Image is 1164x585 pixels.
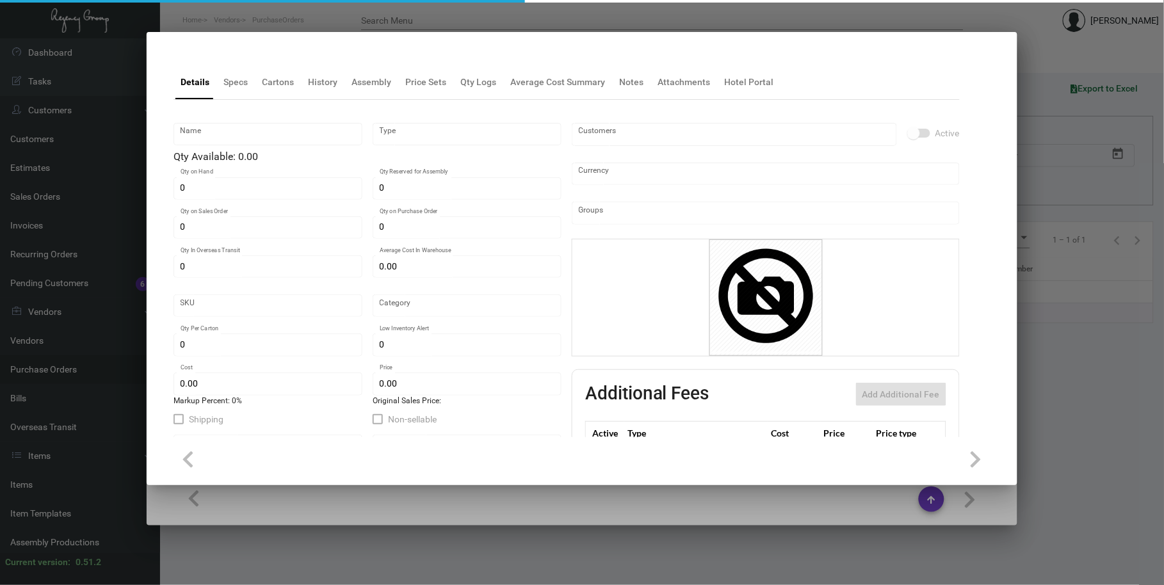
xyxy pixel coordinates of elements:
input: Add new.. [579,208,953,218]
div: Attachments [658,76,710,89]
div: Current version: [5,556,70,569]
div: Hotel Portal [724,76,773,89]
th: Active [586,422,625,444]
span: Add Additional Fee [862,389,940,399]
span: Shipping [189,412,223,427]
div: Cartons [262,76,294,89]
div: Assembly [352,76,391,89]
div: Price Sets [405,76,446,89]
span: Non-sellable [388,412,437,427]
div: 0.51.2 [76,556,101,569]
div: History [308,76,337,89]
div: Details [181,76,209,89]
th: Cost [768,422,820,444]
span: Active [935,125,960,141]
div: Notes [619,76,643,89]
input: Add new.. [579,129,891,140]
div: Qty Logs [460,76,496,89]
div: Specs [223,76,248,89]
th: Price type [873,422,931,444]
div: Qty Available: 0.00 [174,149,562,164]
th: Price [821,422,873,444]
h2: Additional Fees [585,383,709,406]
button: Add Additional Fee [856,383,946,406]
div: Average Cost Summary [510,76,605,89]
th: Type [624,422,768,444]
